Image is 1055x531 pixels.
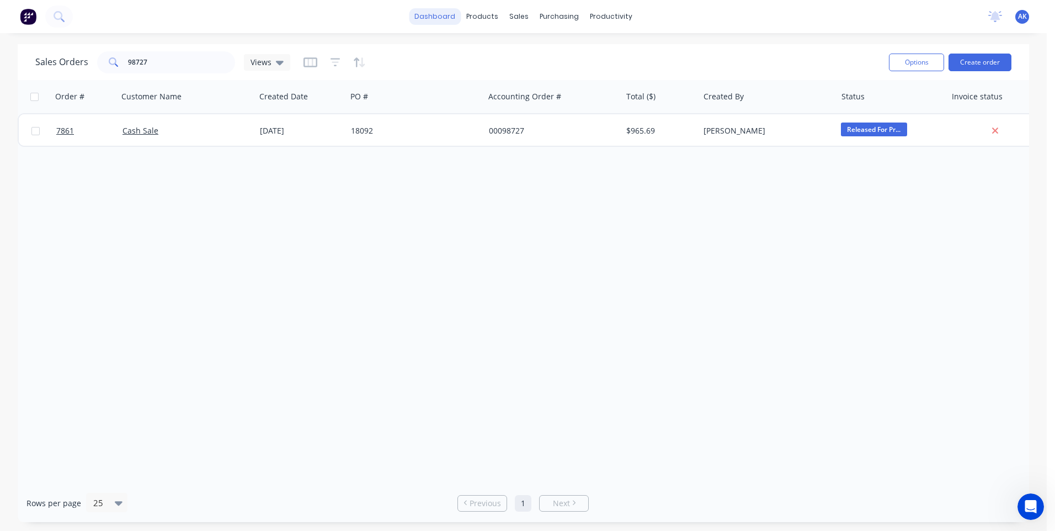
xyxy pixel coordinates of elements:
span: Views [251,56,271,68]
div: Invoice status [952,91,1003,102]
a: Cash Sale [122,125,158,136]
ul: Pagination [453,495,593,512]
iframe: Intercom live chat [1017,493,1044,520]
div: sales [504,8,534,25]
div: [DATE] [260,125,342,136]
div: products [461,8,504,25]
span: Rows per page [26,498,81,509]
div: Customer Name [121,91,182,102]
div: $965.69 [626,125,691,136]
img: Factory [20,8,36,25]
button: Create order [949,54,1011,71]
div: Created Date [259,91,308,102]
span: 7861 [56,125,74,136]
div: purchasing [534,8,584,25]
div: PO # [350,91,368,102]
span: Next [553,498,570,509]
span: AK [1018,12,1027,22]
input: Search... [128,51,236,73]
button: Options [889,54,944,71]
div: Created By [704,91,744,102]
div: Accounting Order # [488,91,561,102]
div: Total ($) [626,91,656,102]
div: [PERSON_NAME] [704,125,826,136]
a: Page 1 is your current page [515,495,531,512]
a: Previous page [458,498,507,509]
div: Order # [55,91,84,102]
a: 7861 [56,114,122,147]
div: Status [841,91,865,102]
h1: Sales Orders [35,57,88,67]
a: dashboard [409,8,461,25]
div: 18092 [351,125,473,136]
a: Next page [540,498,588,509]
div: productivity [584,8,638,25]
div: 00098727 [489,125,611,136]
span: Released For Pr... [841,123,907,136]
span: Previous [470,498,501,509]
